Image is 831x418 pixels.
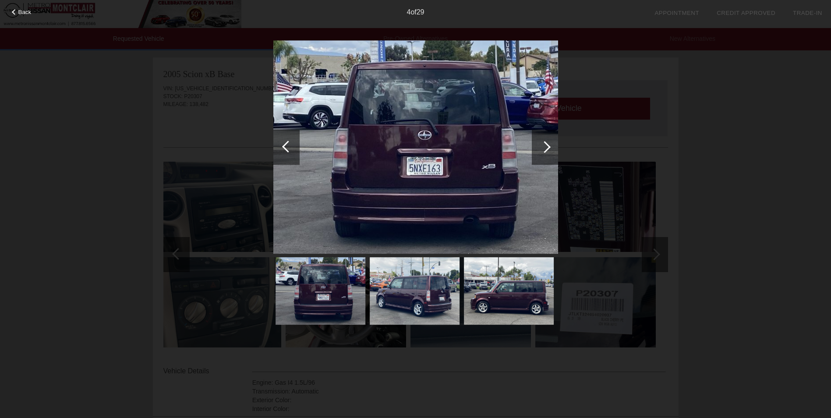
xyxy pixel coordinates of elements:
[18,9,32,15] span: Back
[717,10,775,16] a: Credit Approved
[407,8,410,16] span: 4
[654,10,699,16] a: Appointment
[273,40,558,254] img: image.aspx
[464,257,554,325] img: image.aspx
[370,257,460,325] img: image.aspx
[276,257,365,325] img: image.aspx
[793,10,822,16] a: Trade-In
[417,8,424,16] span: 29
